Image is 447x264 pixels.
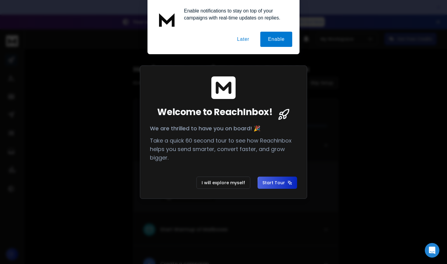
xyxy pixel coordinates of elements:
[196,177,250,189] button: I will explore myself
[260,32,292,47] button: Enable
[157,107,272,118] span: Welcome to ReachInbox!
[150,136,297,162] p: Take a quick 60 second tour to see how ReachInbox helps you send smarter, convert faster, and gro...
[229,32,257,47] button: Later
[150,124,297,133] p: We are thrilled to have you on board! 🎉
[155,7,179,32] img: notification icon
[262,180,292,186] span: Start Tour
[258,177,297,189] button: Start Tour
[425,243,439,258] div: Open Intercom Messenger
[179,7,292,21] div: Enable notifications to stay on top of your campaigns with real-time updates on replies.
